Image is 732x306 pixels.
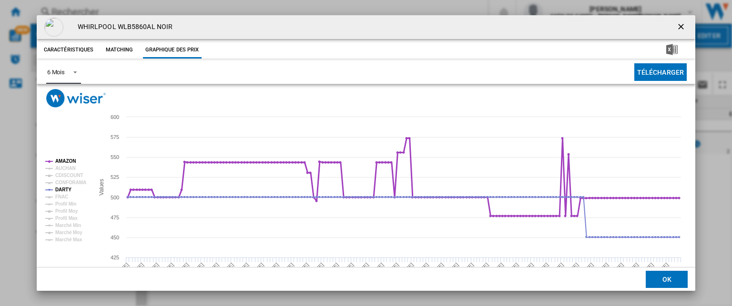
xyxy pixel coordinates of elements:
tspan: 425 [111,255,119,260]
tspan: 500 [111,195,119,200]
button: OK [646,270,688,287]
ng-md-icon: getI18NText('BUTTONS.CLOSE_DIALOG') [676,22,688,33]
tspan: Profil Min [55,201,77,207]
button: Télécharger au format Excel [651,41,693,59]
tspan: Profil Moy [55,208,78,214]
div: 6 Mois [47,69,65,76]
tspan: 450 [111,235,119,240]
tspan: DARTY [55,187,71,192]
tspan: Marché Max [55,237,82,242]
tspan: FNAC [55,194,68,199]
tspan: 575 [111,134,119,140]
tspan: AUCHAN [55,166,76,171]
h4: WHIRLPOOL WLB5860AL NOIR [73,22,173,32]
tspan: Marché Moy [55,230,82,235]
tspan: AMAZON [55,158,76,164]
tspan: 550 [111,154,119,160]
img: empty.gif [44,18,63,37]
tspan: 525 [111,174,119,180]
button: getI18NText('BUTTONS.CLOSE_DIALOG') [672,18,691,37]
tspan: Values [98,179,104,196]
button: Caractéristiques [41,41,96,59]
tspan: Marché Min [55,223,81,228]
img: excel-24x24.png [666,44,678,55]
tspan: CONFORAMA [55,180,86,185]
tspan: Profil Max [55,216,78,221]
button: Télécharger [634,63,687,81]
tspan: 600 [111,114,119,120]
img: logo_wiser_300x94.png [46,89,106,108]
md-dialog: Product popup [37,15,695,291]
tspan: 475 [111,215,119,220]
tspan: CDISCOUNT [55,173,83,178]
button: Graphique des prix [143,41,202,59]
button: Matching [99,41,141,59]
